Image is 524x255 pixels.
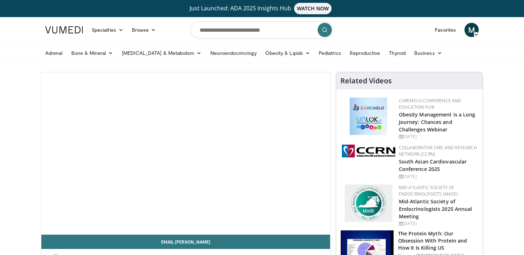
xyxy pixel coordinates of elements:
[41,46,67,60] a: Adrenal
[399,158,467,172] a: South Asian Cardiovascular Conference 2025
[399,184,458,197] a: Mid-Atlantic Society of Endocrinologists (MASE)
[399,111,476,133] a: Obesity Management is a Long Journey: Chances and Challenges Webinar
[399,98,462,110] a: CaReMeLO Conference and Education Hub
[314,46,345,60] a: Pediatrics
[45,26,83,33] img: VuMedi Logo
[345,184,392,222] img: f382488c-070d-4809-84b7-f09b370f5972.png.150x105_q85_autocrop_double_scale_upscale_version-0.2.png
[191,21,333,38] input: Search topics, interventions
[464,23,479,37] a: M
[342,145,395,157] img: a04ee3ba-8487-4636-b0fb-5e8d268f3737.png.150x105_q85_autocrop_double_scale_upscale_version-0.2.png
[118,46,206,60] a: [MEDICAL_DATA] & Metabolism
[399,198,472,220] a: Mid-Atlantic Society of Endocrinologists 2025 Annual Meeting
[398,230,478,251] h3: The Protein Myth: Our Obsession With Protein and How It Is Killing US
[410,46,446,60] a: Business
[41,235,330,249] a: Email [PERSON_NAME]
[46,3,478,14] a: Just Launched: ADA 2025 Insights HubWATCH NOW
[261,46,314,60] a: Obesity & Lipids
[128,23,160,37] a: Browse
[345,46,385,60] a: Reproductive
[41,72,330,235] video-js: Video Player
[350,98,387,135] img: 45df64a9-a6de-482c-8a90-ada250f7980c.png.150x105_q85_autocrop_double_scale_upscale_version-0.2.jpg
[206,46,261,60] a: Neuroendocrinology
[399,173,477,180] div: [DATE]
[431,23,460,37] a: Favorites
[399,134,477,140] div: [DATE]
[399,220,477,227] div: [DATE]
[385,46,410,60] a: Thyroid
[67,46,118,60] a: Bone & Mineral
[294,3,332,14] span: WATCH NOW
[340,77,392,85] h4: Related Videos
[399,145,477,157] a: Collaborative CME and Research Network (CCRN)
[87,23,128,37] a: Specialties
